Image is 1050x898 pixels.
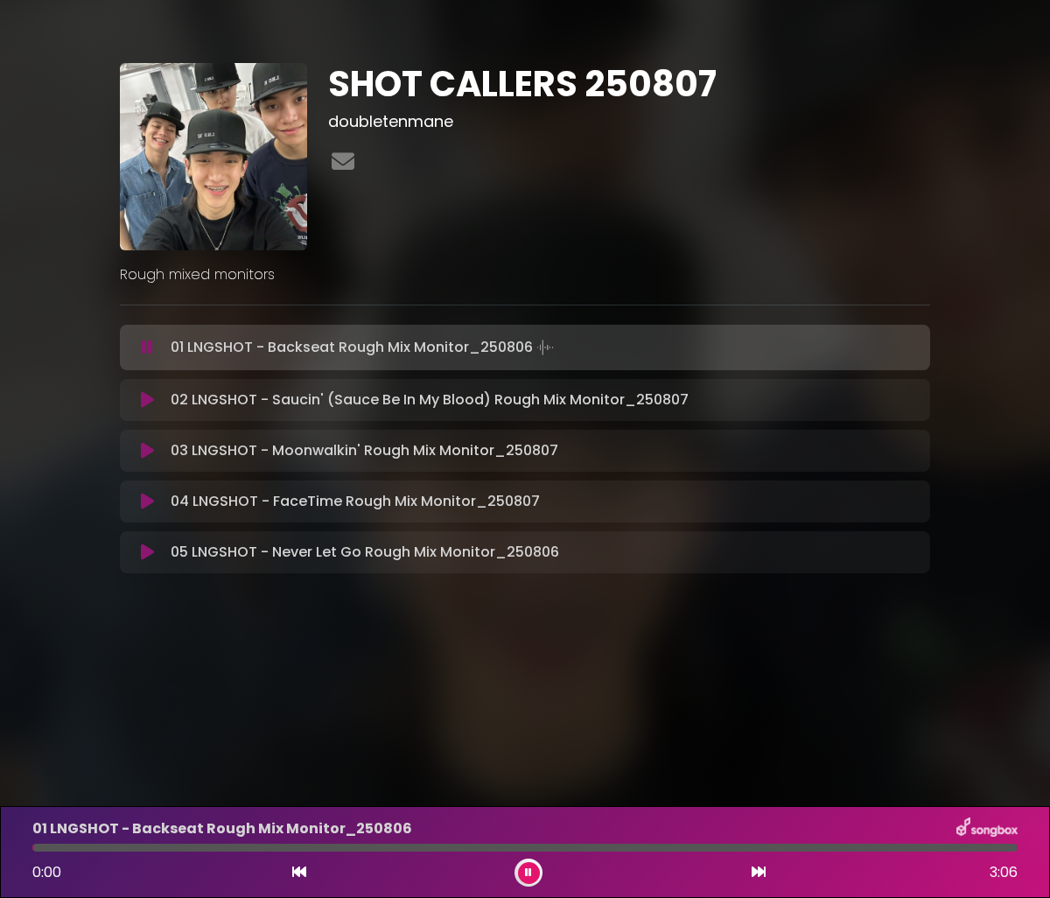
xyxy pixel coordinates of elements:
[328,112,931,131] h3: doubletenmane
[171,491,540,512] p: 04 LNGSHOT - FaceTime Rough Mix Monitor_250807
[171,389,689,410] p: 02 LNGSHOT - Saucin' (Sauce Be In My Blood) Rough Mix Monitor_250807
[171,542,559,563] p: 05 LNGSHOT - Never Let Go Rough Mix Monitor_250806
[533,335,557,360] img: waveform4.gif
[120,264,930,285] p: Rough mixed monitors
[171,335,557,360] p: 01 LNGSHOT - Backseat Rough Mix Monitor_250806
[120,63,307,250] img: EhfZEEfJT4ehH6TTm04u
[328,63,931,105] h1: SHOT CALLERS 250807
[171,440,558,461] p: 03 LNGSHOT - Moonwalkin' Rough Mix Monitor_250807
